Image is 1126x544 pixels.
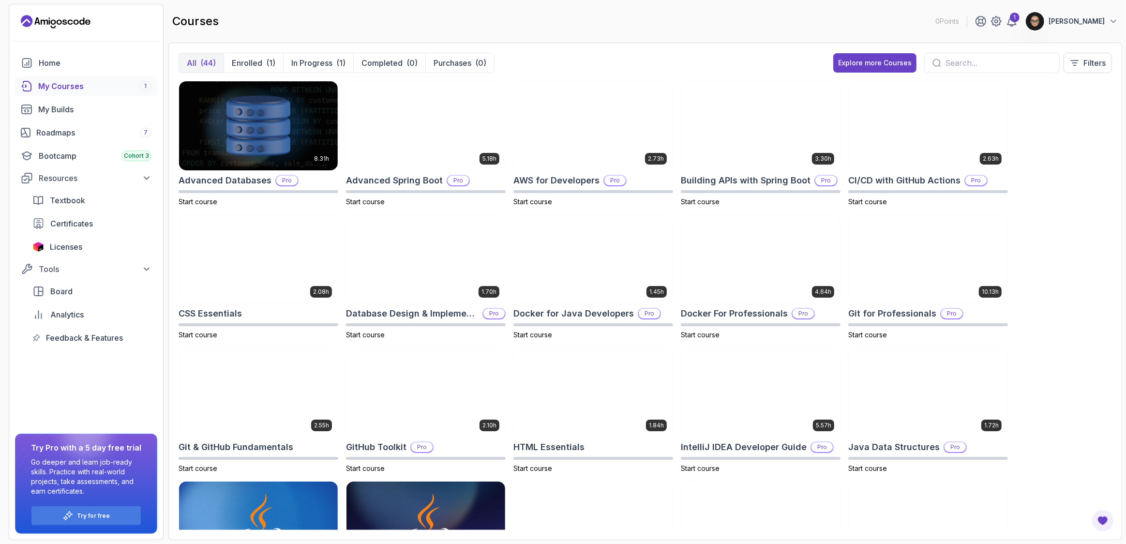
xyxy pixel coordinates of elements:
[849,81,1007,170] img: CI/CD with GitHub Actions card
[361,57,403,69] p: Completed
[346,307,479,320] h2: Database Design & Implementation
[179,174,271,187] h2: Advanced Databases
[27,191,157,210] a: textbook
[833,53,916,73] a: Explore more Courses
[179,197,217,206] span: Start course
[50,309,84,320] span: Analytics
[336,57,345,69] div: (1)
[346,440,406,454] h2: GitHub Toolkit
[681,174,811,187] h2: Building APIs with Spring Boot
[681,331,720,339] span: Start course
[681,81,840,170] img: Building APIs with Spring Boot card
[482,422,496,429] p: 2.10h
[514,215,673,304] img: Docker for Java Developers card
[266,57,275,69] div: (1)
[848,307,936,320] h2: Git for Professionals
[816,422,831,429] p: 5.57h
[46,332,123,344] span: Feedback & Features
[187,57,196,69] p: All
[39,150,151,162] div: Bootcamp
[144,129,148,136] span: 7
[27,282,157,301] a: board
[1026,12,1044,30] img: user profile image
[1083,57,1106,69] p: Filters
[346,81,505,170] img: Advanced Spring Boot card
[513,464,552,472] span: Start course
[179,440,293,454] h2: Git & GitHub Fundamentals
[604,176,626,185] p: Pro
[172,14,219,29] h2: courses
[984,422,999,429] p: 1.72h
[313,288,329,296] p: 2.08h
[448,176,469,185] p: Pro
[848,197,887,206] span: Start course
[224,53,283,73] button: Enrolled(1)
[482,155,496,163] p: 5.18h
[513,174,600,187] h2: AWS for Developers
[425,53,494,73] button: Purchases(0)
[15,100,157,119] a: builds
[346,174,443,187] h2: Advanced Spring Boot
[434,57,471,69] p: Purchases
[15,146,157,166] a: bootcamp
[982,288,999,296] p: 10.13h
[411,442,433,452] p: Pro
[681,464,720,472] span: Start course
[815,176,837,185] p: Pro
[179,348,338,437] img: Git & GitHub Fundamentals card
[314,422,329,429] p: 2.55h
[475,57,486,69] div: (0)
[513,197,552,206] span: Start course
[346,197,385,206] span: Start course
[514,81,673,170] img: AWS for Developers card
[124,152,149,160] span: Cohort 3
[77,512,110,520] a: Try for free
[291,57,332,69] p: In Progress
[945,442,966,452] p: Pro
[1025,12,1118,31] button: user profile image[PERSON_NAME]
[31,506,141,526] button: Try for free
[1064,53,1112,73] button: Filters
[965,176,987,185] p: Pro
[838,58,912,68] div: Explore more Courses
[406,57,418,69] div: (0)
[15,53,157,73] a: home
[145,82,147,90] span: 1
[849,215,1007,304] img: Git for Professionals card
[200,57,216,69] div: (44)
[50,286,73,297] span: Board
[935,16,959,26] p: 0 Points
[681,215,840,304] img: Docker For Professionals card
[38,80,151,92] div: My Courses
[811,442,833,452] p: Pro
[15,123,157,142] a: roadmaps
[276,176,298,185] p: Pro
[1006,15,1018,27] a: 1
[513,331,552,339] span: Start course
[232,57,262,69] p: Enrolled
[945,57,1051,69] input: Search...
[983,155,999,163] p: 2.63h
[849,348,1007,437] img: Java Data Structures card
[1010,13,1020,22] div: 1
[27,305,157,324] a: analytics
[848,440,940,454] h2: Java Data Structures
[649,422,664,429] p: 1.84h
[1049,16,1105,26] p: [PERSON_NAME]
[283,53,353,73] button: In Progress(1)
[21,14,90,30] a: Landing page
[346,464,385,472] span: Start course
[179,215,338,304] img: CSS Essentials card
[1091,509,1114,532] button: Open Feedback Button
[27,328,157,348] a: feedback
[815,155,831,163] p: 3.30h
[32,242,44,252] img: jetbrains icon
[513,440,585,454] h2: HTML Essentials
[179,464,217,472] span: Start course
[31,457,141,496] p: Go deeper and learn job-ready skills. Practice with real-world projects, take assessments, and ea...
[15,260,157,278] button: Tools
[179,53,224,73] button: All(44)
[514,348,673,437] img: HTML Essentials card
[38,104,151,115] div: My Builds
